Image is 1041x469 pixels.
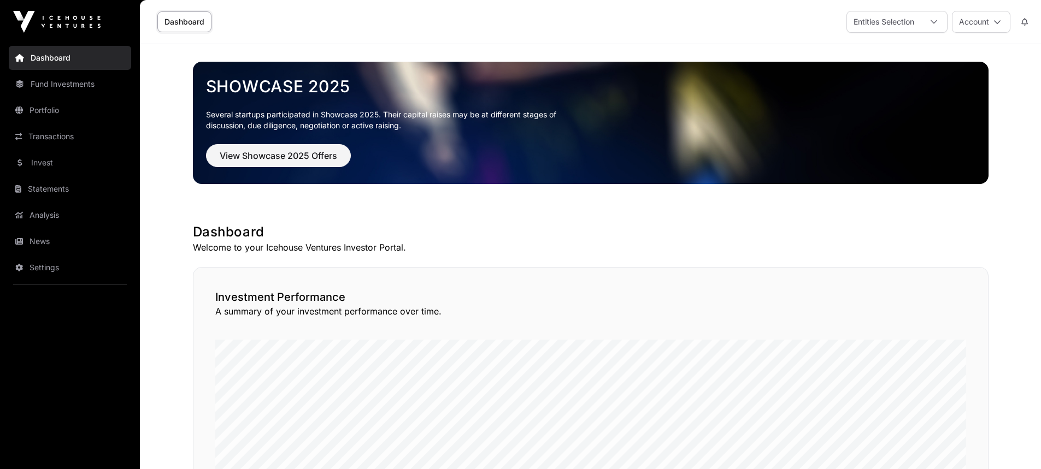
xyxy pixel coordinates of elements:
[193,223,989,241] h1: Dashboard
[157,11,211,32] a: Dashboard
[215,289,966,305] h2: Investment Performance
[220,149,337,162] span: View Showcase 2025 Offers
[9,151,131,175] a: Invest
[9,98,131,122] a: Portfolio
[952,11,1010,33] button: Account
[193,241,989,254] p: Welcome to your Icehouse Ventures Investor Portal.
[986,417,1041,469] iframe: Chat Widget
[9,229,131,253] a: News
[215,305,966,318] p: A summary of your investment performance over time.
[193,62,989,184] img: Showcase 2025
[13,11,101,33] img: Icehouse Ventures Logo
[847,11,921,32] div: Entities Selection
[9,203,131,227] a: Analysis
[9,124,131,149] a: Transactions
[9,72,131,96] a: Fund Investments
[206,76,975,96] a: Showcase 2025
[9,46,131,70] a: Dashboard
[206,144,351,167] button: View Showcase 2025 Offers
[9,256,131,280] a: Settings
[206,155,351,166] a: View Showcase 2025 Offers
[9,177,131,201] a: Statements
[206,109,573,131] p: Several startups participated in Showcase 2025. Their capital raises may be at different stages o...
